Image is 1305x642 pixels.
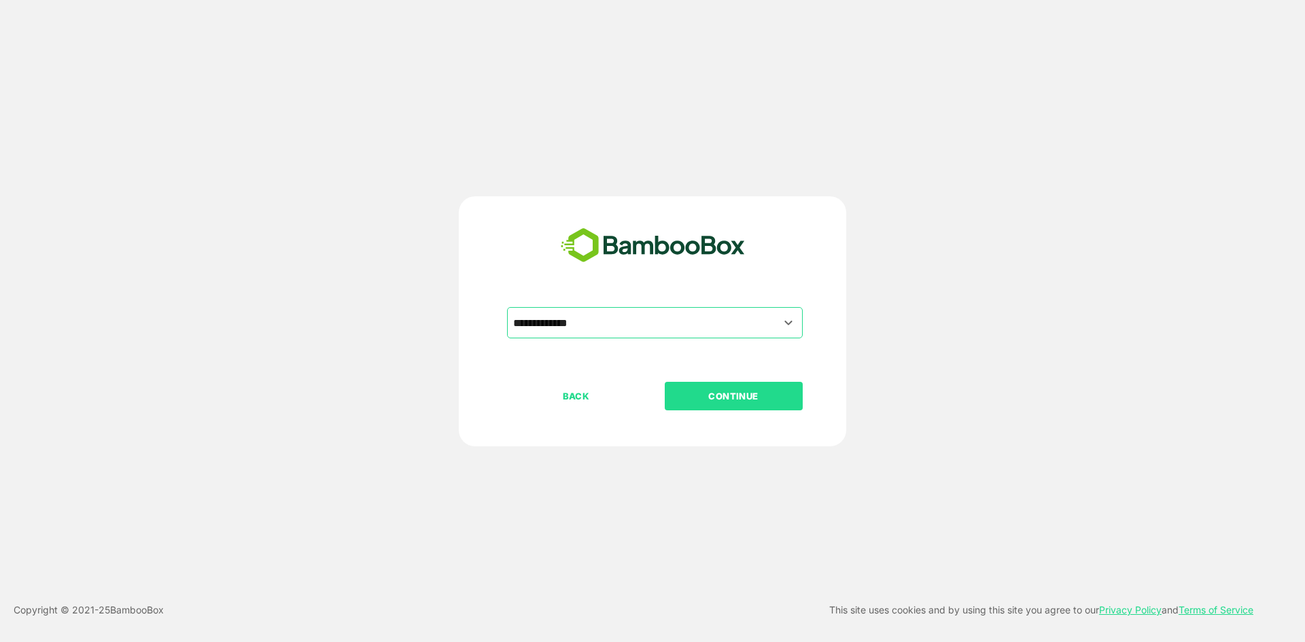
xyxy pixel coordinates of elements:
p: CONTINUE [665,389,801,404]
a: Terms of Service [1179,604,1253,616]
img: bamboobox [553,224,752,268]
button: CONTINUE [665,382,803,410]
button: Open [780,313,798,332]
button: BACK [507,382,645,410]
p: BACK [508,389,644,404]
a: Privacy Policy [1099,604,1162,616]
p: Copyright © 2021- 25 BambooBox [14,602,164,618]
p: This site uses cookies and by using this site you agree to our and [829,602,1253,618]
